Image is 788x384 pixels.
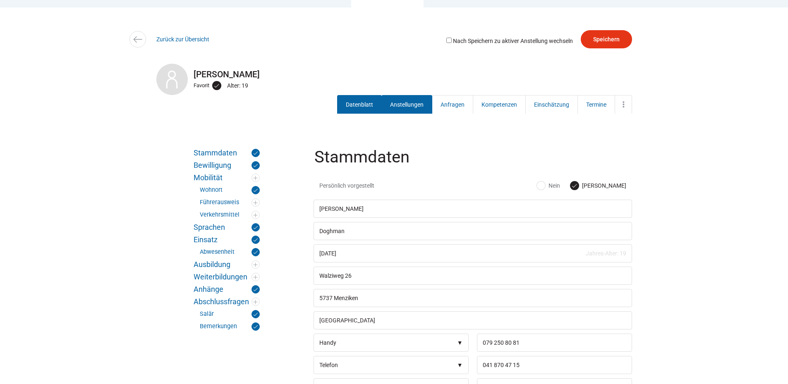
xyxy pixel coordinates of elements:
div: Alter: 19 [227,80,250,91]
a: Anfragen [432,95,473,114]
a: Führerausweis [200,198,260,207]
input: PLZ/Ort [314,289,632,307]
a: Anhänge [194,285,260,293]
a: Abschlussfragen [194,298,260,306]
a: Bewilligung [194,161,260,169]
a: Stammdaten [194,149,260,157]
a: Salär [200,310,260,318]
a: Wohnort [200,186,260,194]
legend: Stammdaten [314,149,634,176]
label: [PERSON_NAME] [570,181,626,190]
input: Speichern [581,30,632,48]
input: Land [314,311,632,329]
input: Vorname [314,200,632,218]
a: Sprachen [194,223,260,231]
input: Strasse / CO. Adresse [314,267,632,285]
a: Abwesenheit [200,248,260,256]
a: Kompetenzen [473,95,526,114]
a: Einsatz [194,236,260,244]
input: Geburtsdatum [314,244,632,262]
a: Datenblatt [337,95,382,114]
a: Einschätzung [525,95,578,114]
a: Weiterbildungen [194,273,260,281]
input: Nach Speichern zu aktiver Anstellung wechseln [446,38,452,43]
img: icon-arrow-left.svg [132,33,144,45]
a: Ausbildung [194,260,260,269]
input: Nummer [477,334,632,352]
a: Termine [577,95,615,114]
label: Nein [537,181,560,190]
span: Persönlich vorgestellt [319,181,421,190]
h2: [PERSON_NAME] [156,69,632,79]
a: Anstellungen [381,95,432,114]
a: Bemerkungen [200,322,260,331]
a: Verkehrsmittel [200,211,260,219]
a: Zurück zur Übersicht [156,36,209,43]
a: Mobilität [194,174,260,182]
label: Nach Speichern zu aktiver Anstellung wechseln [445,36,573,44]
input: Nummer [477,356,632,374]
input: Nachname [314,222,632,240]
